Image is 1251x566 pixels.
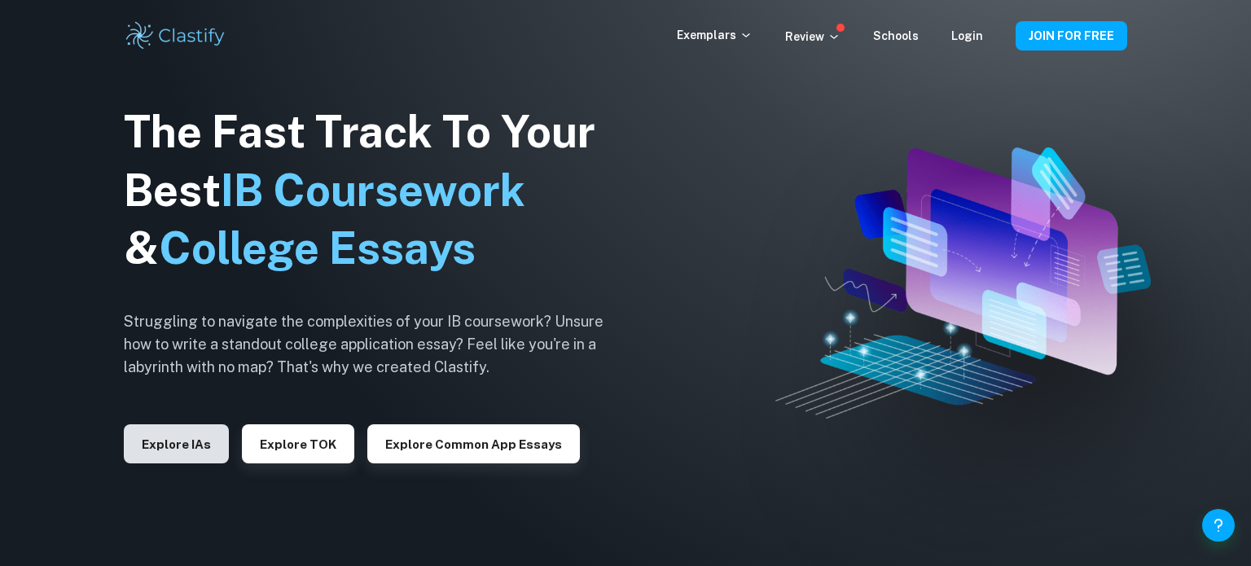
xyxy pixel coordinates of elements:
h1: The Fast Track To Your Best & [124,103,629,279]
h6: Struggling to navigate the complexities of your IB coursework? Unsure how to write a standout col... [124,310,629,379]
a: Explore Common App essays [367,436,580,451]
span: IB Coursework [221,165,525,216]
a: Login [951,29,983,42]
img: Clastify logo [124,20,227,52]
span: College Essays [159,222,476,274]
p: Review [785,28,841,46]
button: Explore IAs [124,424,229,463]
img: Clastify hero [775,147,1151,419]
p: Exemplars [677,26,753,44]
button: Explore TOK [242,424,354,463]
a: Explore TOK [242,436,354,451]
button: JOIN FOR FREE [1016,21,1127,50]
button: Explore Common App essays [367,424,580,463]
a: Explore IAs [124,436,229,451]
button: Help and Feedback [1202,509,1235,542]
a: Schools [873,29,919,42]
